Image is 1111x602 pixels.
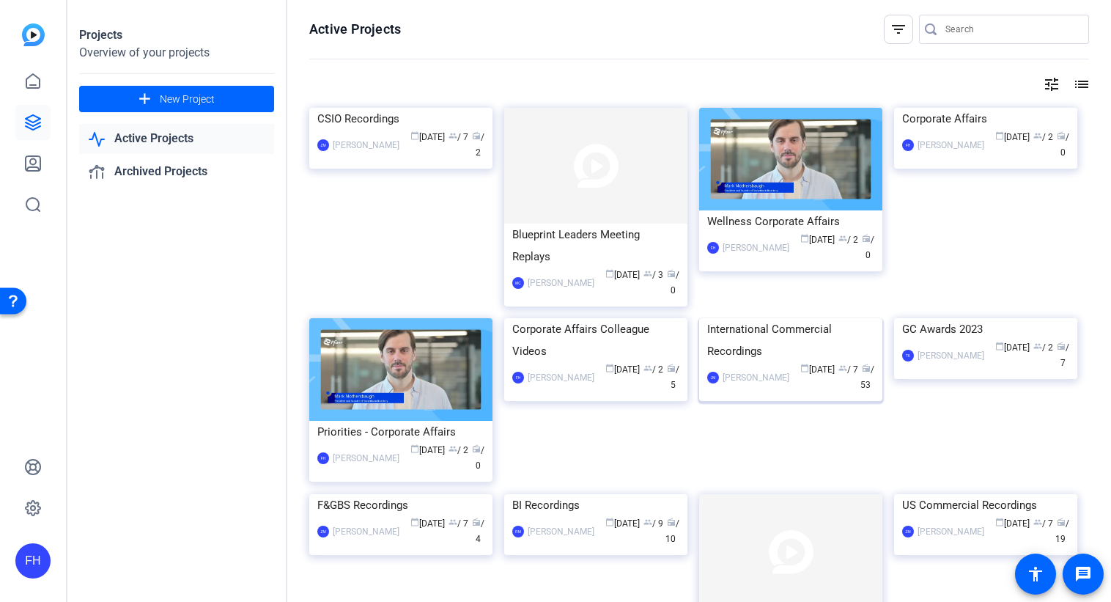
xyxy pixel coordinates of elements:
div: FH [15,543,51,579]
mat-icon: accessibility [1027,565,1044,583]
mat-icon: filter_list [890,21,907,38]
span: / 0 [862,235,874,260]
span: / 0 [1057,132,1069,158]
span: New Project [160,92,215,107]
div: JM [707,372,719,383]
div: RM [512,526,524,537]
span: / 0 [667,270,679,296]
div: [PERSON_NAME] [918,524,984,539]
span: / 7 [449,132,468,142]
img: blue-gradient.svg [22,23,45,46]
div: ZM [902,526,914,537]
span: calendar_today [605,269,614,278]
span: [DATE] [995,518,1030,529]
div: ZM [317,139,329,151]
span: calendar_today [800,234,809,243]
span: group [1033,131,1042,140]
span: / 2 [449,445,468,455]
span: / 19 [1055,518,1069,544]
span: radio [472,444,481,453]
span: group [643,364,652,372]
span: radio [472,518,481,526]
div: GC Awards 2023 [902,318,1069,340]
div: [PERSON_NAME] [723,370,789,385]
div: FH [902,139,914,151]
h1: Active Projects [309,21,401,38]
span: radio [862,234,871,243]
div: Corporate Affairs [902,108,1069,130]
span: radio [1057,342,1066,350]
div: Projects [79,26,274,44]
div: TK [902,350,914,361]
span: [DATE] [800,235,835,245]
span: / 2 [1033,342,1053,353]
span: group [643,518,652,526]
div: International Commercial Recordings [707,318,874,362]
span: radio [472,131,481,140]
span: / 2 [1033,132,1053,142]
div: [PERSON_NAME] [918,348,984,363]
span: / 2 [643,364,663,375]
span: calendar_today [995,518,1004,526]
div: Corporate Affairs Colleague Videos [512,318,679,362]
span: [DATE] [995,342,1030,353]
div: FH [707,242,719,254]
span: group [449,444,457,453]
mat-icon: list [1071,76,1089,93]
span: radio [862,364,871,372]
span: / 7 [449,518,468,529]
span: radio [667,518,676,526]
span: [DATE] [410,518,445,529]
span: radio [1057,131,1066,140]
span: / 7 [1057,342,1069,368]
div: Blueprint Leaders Meeting Replays [512,224,679,268]
span: group [838,364,847,372]
span: / 7 [838,364,858,375]
div: [PERSON_NAME] [333,451,399,466]
span: group [449,518,457,526]
span: / 9 [643,518,663,529]
span: calendar_today [410,131,419,140]
span: calendar_today [605,364,614,372]
div: FH [317,452,329,464]
div: [PERSON_NAME] [723,241,789,255]
span: [DATE] [605,270,640,280]
div: [PERSON_NAME] [528,276,594,290]
input: Search [945,21,1077,38]
div: CSIO Recordings [317,108,484,130]
span: / 2 [838,235,858,245]
span: radio [1057,518,1066,526]
mat-icon: add [136,90,154,109]
span: [DATE] [410,445,445,455]
span: [DATE] [605,364,640,375]
span: / 0 [472,445,484,471]
div: Priorities - Corporate Affairs [317,421,484,443]
div: MC [512,277,524,289]
span: [DATE] [605,518,640,529]
span: calendar_today [410,444,419,453]
mat-icon: message [1074,565,1092,583]
span: / 53 [860,364,874,390]
span: group [1033,342,1042,350]
span: / 3 [643,270,663,280]
span: group [838,234,847,243]
a: Active Projects [79,124,274,154]
span: calendar_today [410,518,419,526]
div: [PERSON_NAME] [528,524,594,539]
div: [PERSON_NAME] [528,370,594,385]
span: [DATE] [995,132,1030,142]
div: [PERSON_NAME] [918,138,984,153]
span: calendar_today [800,364,809,372]
div: F&GBS Recordings [317,494,484,516]
div: ZM [317,526,329,537]
span: calendar_today [995,342,1004,350]
span: group [1033,518,1042,526]
span: / 10 [665,518,679,544]
span: / 2 [472,132,484,158]
span: / 7 [1033,518,1053,529]
div: BI Recordings [512,494,679,516]
span: radio [667,364,676,372]
span: [DATE] [800,364,835,375]
span: / 4 [472,518,484,544]
span: radio [667,269,676,278]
